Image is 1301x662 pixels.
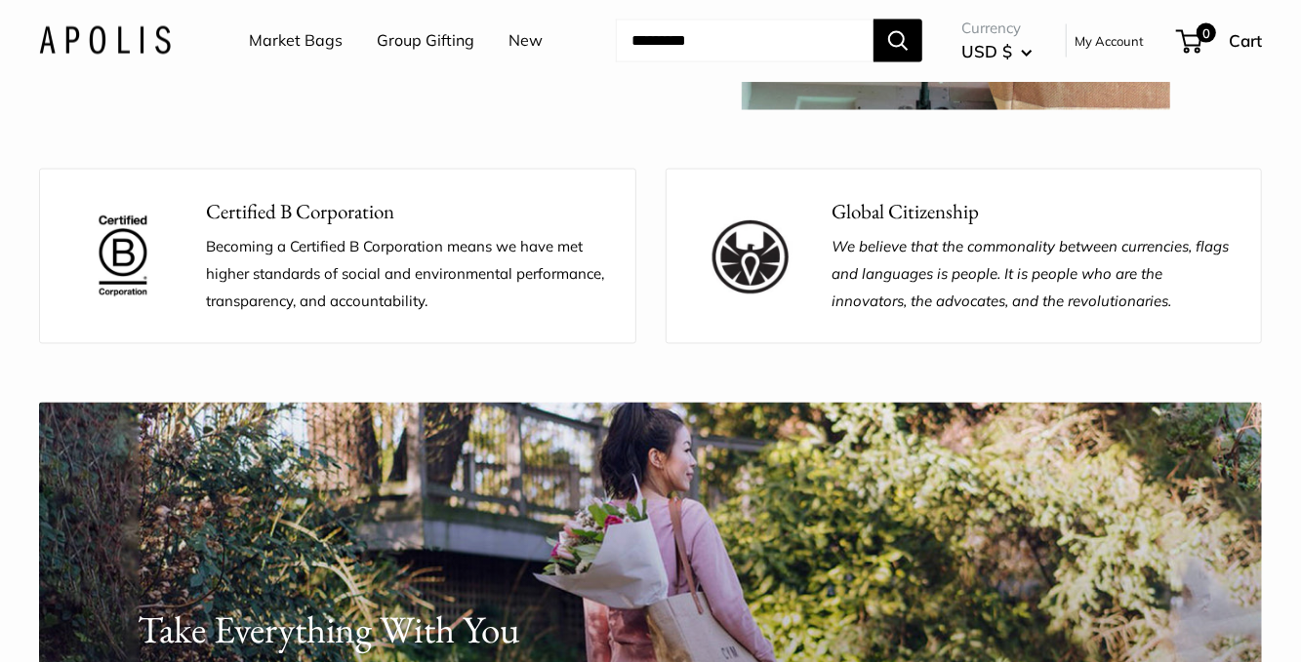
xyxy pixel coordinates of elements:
[961,36,1033,67] button: USD $
[1178,25,1262,57] a: 0 Cart
[508,26,543,56] a: New
[206,197,606,228] p: Certified B Corporation
[833,238,1230,311] em: We believe that the commonality between currencies, flags and languages is people. It is people w...
[377,26,474,56] a: Group Gifting
[833,197,1233,228] p: Global Citizenship
[1075,29,1144,53] a: My Account
[206,234,606,316] p: Becoming a Certified B Corporation means we have met higher standards of social and environmental...
[1197,23,1216,43] span: 0
[961,41,1012,61] span: USD $
[616,19,874,62] input: Search...
[874,19,922,62] button: Search
[138,603,1225,657] h1: Take Everything With You
[39,26,171,55] img: Apolis
[961,15,1033,42] span: Currency
[1229,30,1262,51] span: Cart
[249,26,343,56] a: Market Bags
